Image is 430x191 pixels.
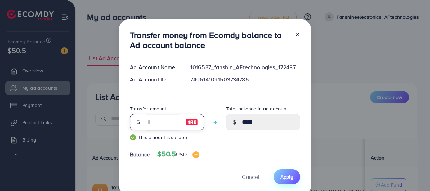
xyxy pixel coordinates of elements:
div: Ad Account ID [124,75,185,83]
small: This amount is suitable [130,134,204,141]
iframe: Chat [401,160,425,186]
span: Balance: [130,151,152,158]
div: 1016587_fanshin_AFtechnologies_1724376603997 [185,63,306,71]
span: USD [176,151,187,158]
label: Transfer amount [130,105,166,112]
span: Apply [280,173,293,180]
button: Cancel [233,169,268,184]
button: Apply [274,169,300,184]
h3: Transfer money from Ecomdy balance to Ad account balance [130,30,289,50]
label: Total balance in ad account [226,105,288,112]
img: image [192,151,199,158]
img: guide [130,134,136,140]
h4: $50.5 [157,150,199,158]
div: 7406141091503734785 [185,75,306,83]
div: Ad Account Name [124,63,185,71]
img: image [186,118,198,126]
span: Cancel [242,173,259,181]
